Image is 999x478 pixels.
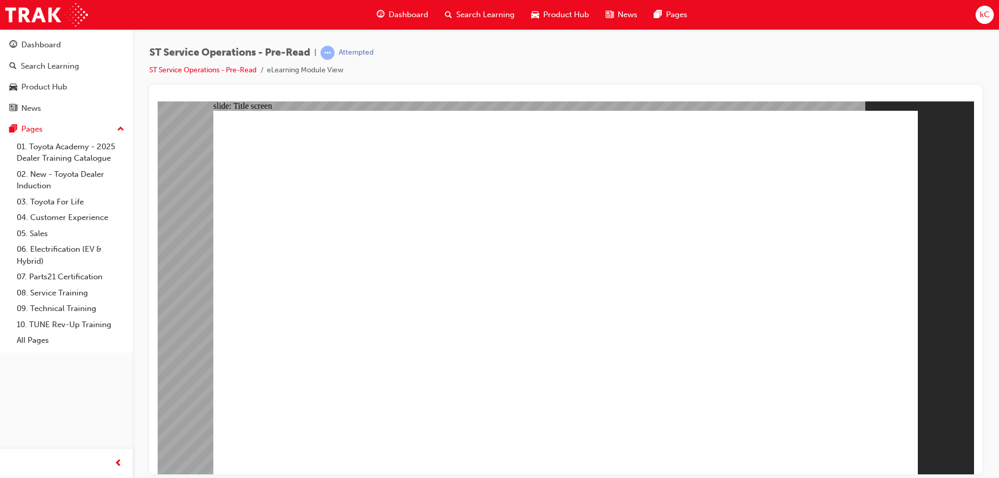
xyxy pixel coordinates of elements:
span: news-icon [9,104,17,113]
button: Pages [4,120,129,139]
a: 08. Service Training [12,285,129,301]
span: Search Learning [456,9,515,21]
button: DashboardSearch LearningProduct HubNews [4,33,129,120]
span: pages-icon [9,125,17,134]
a: All Pages [12,332,129,348]
span: Product Hub [543,9,589,21]
span: kC [980,9,990,21]
a: ST Service Operations - Pre-Read [149,66,257,74]
a: car-iconProduct Hub [523,4,597,25]
a: news-iconNews [597,4,646,25]
span: search-icon [9,62,17,71]
div: News [21,102,41,114]
span: car-icon [531,8,539,21]
div: Pages [21,123,43,135]
a: 06. Electrification (EV & Hybrid) [12,241,129,269]
a: guage-iconDashboard [368,4,437,25]
a: 03. Toyota For Life [12,194,129,210]
div: Attempted [339,48,374,58]
a: 04. Customer Experience [12,210,129,226]
span: search-icon [445,8,452,21]
span: Pages [666,9,687,21]
li: eLearning Module View [267,64,343,76]
a: search-iconSearch Learning [437,4,523,25]
span: Dashboard [389,9,428,21]
span: News [618,9,637,21]
button: kC [976,6,994,24]
span: learningRecordVerb_ATTEMPT-icon [321,46,335,60]
img: Trak [5,3,88,27]
div: Product Hub [21,81,67,93]
span: news-icon [606,8,613,21]
a: 10. TUNE Rev-Up Training [12,317,129,333]
div: Search Learning [21,60,79,72]
a: 01. Toyota Academy - 2025 Dealer Training Catalogue [12,139,129,166]
a: pages-iconPages [646,4,696,25]
a: 05. Sales [12,226,129,242]
a: Search Learning [4,57,129,76]
a: 09. Technical Training [12,301,129,317]
a: 02. New - Toyota Dealer Induction [12,166,129,194]
span: up-icon [117,123,124,136]
a: Dashboard [4,35,129,55]
a: News [4,99,129,118]
span: | [314,47,316,59]
span: car-icon [9,83,17,92]
a: Product Hub [4,77,129,97]
span: guage-icon [9,41,17,50]
span: guage-icon [377,8,385,21]
div: Dashboard [21,39,61,51]
span: prev-icon [114,457,122,470]
span: pages-icon [654,8,662,21]
span: ST Service Operations - Pre-Read [149,47,310,59]
a: 07. Parts21 Certification [12,269,129,285]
